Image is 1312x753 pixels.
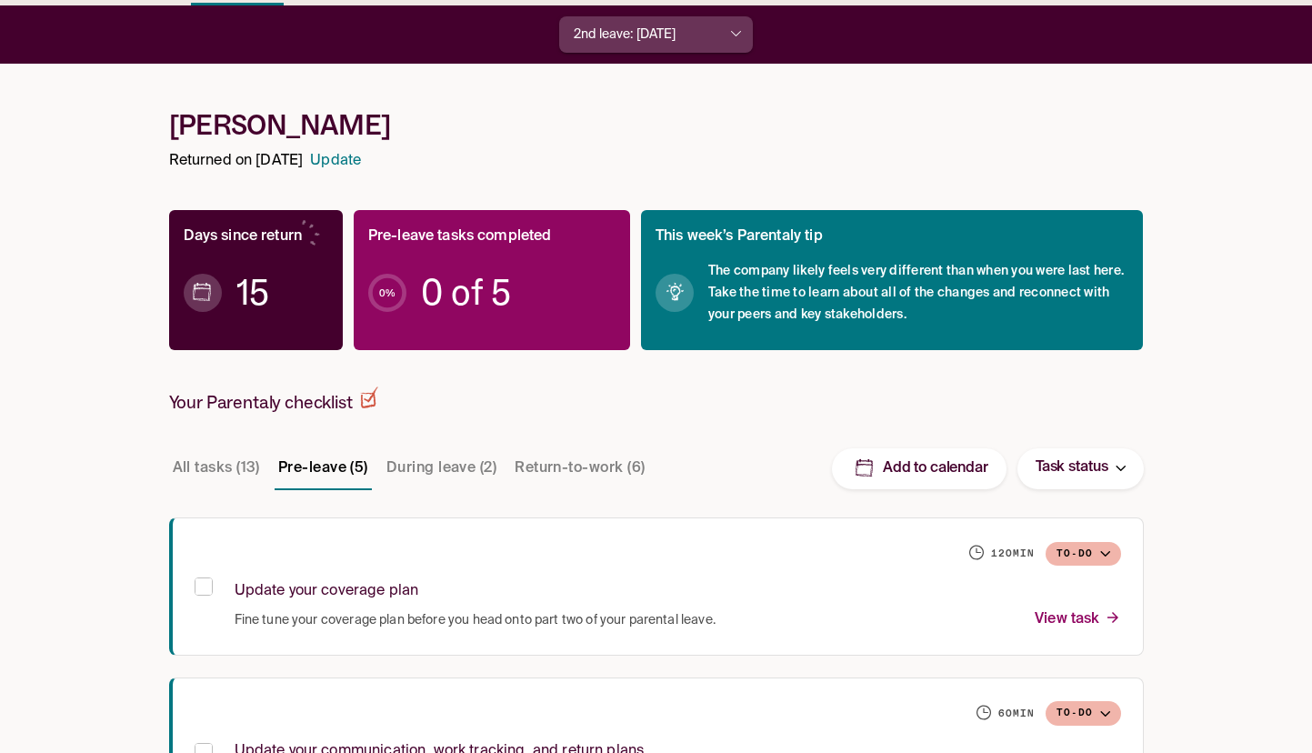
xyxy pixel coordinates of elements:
[1046,701,1121,726] button: To-do
[511,447,648,490] button: Return-to-work (6)
[169,387,378,414] h2: Your Parentaly checklist
[559,16,753,53] button: 2nd leave: [DATE]
[1017,448,1144,489] button: Task status
[184,225,303,249] p: Days since return
[883,459,988,478] p: Add to calendar
[656,225,823,249] p: This week’s Parentaly tip
[275,447,372,490] button: Pre-leave (5)
[421,284,511,302] span: 0 of 5
[1035,607,1120,632] p: View task
[169,108,1144,142] h1: [PERSON_NAME]
[236,284,269,302] span: 15
[708,260,1129,326] span: The company likely feels very different than when you were last here. Take the time to learn abou...
[991,547,1035,561] h6: 120 min
[169,447,653,490] div: Task stage tabs
[383,447,500,490] button: During leave (2)
[169,149,304,174] p: Returned on [DATE]
[235,611,716,629] span: Fine tune your coverage plan before you head onto part two of your parental leave.
[1036,456,1108,480] p: Task status
[832,448,1007,489] button: Add to calendar
[368,225,552,249] p: Pre-leave tasks completed
[1046,542,1121,567] button: To-do
[310,149,361,174] a: Update
[574,25,676,45] p: 2nd leave: [DATE]
[169,447,264,490] button: All tasks (13)
[998,707,1035,721] h6: 60 min
[235,579,419,604] p: Update your coverage plan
